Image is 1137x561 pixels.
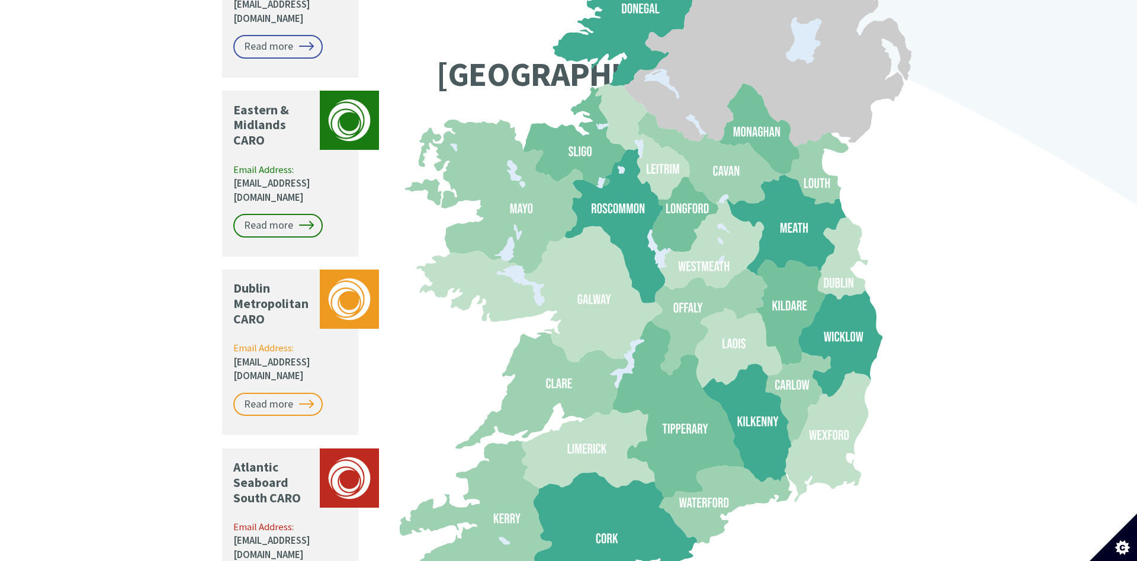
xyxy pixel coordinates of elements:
p: Atlantic Seaboard South CARO [233,460,314,506]
button: Set cookie preferences [1090,514,1137,561]
p: Eastern & Midlands CARO [233,102,314,149]
a: [EMAIL_ADDRESS][DOMAIN_NAME] [233,177,310,204]
p: Dublin Metropolitan CARO [233,281,314,327]
text: [GEOGRAPHIC_DATA] [436,53,740,95]
a: [EMAIL_ADDRESS][DOMAIN_NAME] [233,534,310,561]
p: Email Address: [233,163,349,205]
a: [EMAIL_ADDRESS][DOMAIN_NAME] [233,355,310,383]
a: Read more [233,393,323,416]
a: Read more [233,214,323,238]
a: Read more [233,35,323,59]
p: Email Address: [233,341,349,383]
